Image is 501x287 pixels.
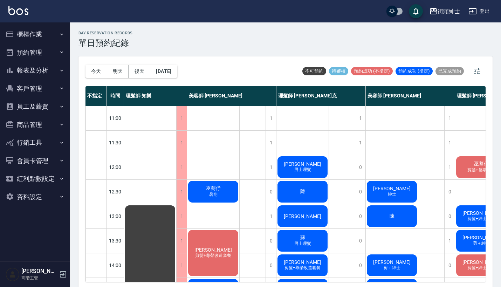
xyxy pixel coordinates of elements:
[444,253,455,278] div: 0
[107,204,124,228] div: 13:00
[3,97,67,116] button: 員工及薪資
[466,167,496,173] span: 剪髮+暑期體驗
[78,31,133,35] h2: day Reservation records
[266,204,276,228] div: 1
[194,253,233,259] span: 剪髮+尊榮改造套餐
[466,216,496,222] span: 剪髮+紳士套餐
[3,188,67,206] button: 資料設定
[266,253,276,278] div: 0
[444,155,455,179] div: 1
[6,267,20,281] img: Person
[3,43,67,62] button: 預約管理
[366,86,455,106] div: 美容師 [PERSON_NAME]
[299,234,307,241] span: 蘇
[107,228,124,253] div: 13:30
[282,259,323,265] span: [PERSON_NAME]
[276,86,366,106] div: 理髮師 [PERSON_NAME]克
[444,131,455,155] div: 1
[299,189,307,195] span: 陳
[266,180,276,204] div: 0
[435,68,464,74] span: 已完成預約
[388,213,396,219] span: 陳
[176,253,187,278] div: 1
[266,106,276,130] div: 1
[355,155,365,179] div: 0
[351,68,393,74] span: 預約成功 (不指定)
[372,186,412,191] span: [PERSON_NAME]
[444,229,455,253] div: 1
[107,65,129,78] button: 明天
[283,265,322,271] span: 剪髮+尊榮改造套餐
[282,213,323,219] span: [PERSON_NAME]
[124,86,187,106] div: 理髮師 知樂
[355,131,365,155] div: 1
[444,204,455,228] div: 0
[355,253,365,278] div: 0
[302,68,326,74] span: 不可預約
[107,86,124,106] div: 時間
[193,247,233,253] span: [PERSON_NAME]
[187,86,276,106] div: 美容師 [PERSON_NAME]
[176,106,187,130] div: 1
[473,161,490,167] span: 巫蕎伃
[107,106,124,130] div: 11:00
[355,180,365,204] div: 0
[85,86,107,106] div: 不指定
[3,61,67,80] button: 報表及分析
[293,167,313,173] span: 男士理髮
[107,155,124,179] div: 12:00
[3,25,67,43] button: 櫃檯作業
[107,130,124,155] div: 11:30
[266,131,276,155] div: 1
[426,4,463,19] button: 街頭紳士
[205,185,222,192] span: 巫蕎伃
[3,170,67,188] button: 紅利點數設定
[466,5,493,18] button: 登出
[176,180,187,204] div: 1
[21,275,57,281] p: 高階主管
[3,80,67,98] button: 客戶管理
[3,134,67,152] button: 行銷工具
[129,65,151,78] button: 後天
[372,259,412,265] span: [PERSON_NAME]
[176,229,187,253] div: 1
[386,191,398,197] span: 紳士
[8,6,28,15] img: Logo
[176,131,187,155] div: 1
[266,229,276,253] div: 0
[293,241,313,247] span: 男士理髮
[382,265,402,271] span: 剪＋紳士
[176,155,187,179] div: 1
[438,7,460,16] div: 街頭紳士
[78,38,133,48] h3: 單日預約紀錄
[355,106,365,130] div: 1
[282,161,323,167] span: [PERSON_NAME]
[3,152,67,170] button: 會員卡管理
[329,68,348,74] span: 待審核
[466,265,496,271] span: 剪髮+紳士套餐
[21,268,57,275] h5: [PERSON_NAME]
[444,106,455,130] div: 1
[150,65,177,78] button: [DATE]
[176,204,187,228] div: 1
[396,68,433,74] span: 預約成功 (指定)
[355,204,365,228] div: 0
[266,155,276,179] div: 1
[208,192,219,198] span: 暑期
[472,240,491,246] span: 剪＋紳士
[3,116,67,134] button: 商品管理
[444,180,455,204] div: 0
[409,4,423,18] button: save
[107,253,124,278] div: 14:00
[85,65,107,78] button: 今天
[107,179,124,204] div: 12:30
[355,229,365,253] div: 0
